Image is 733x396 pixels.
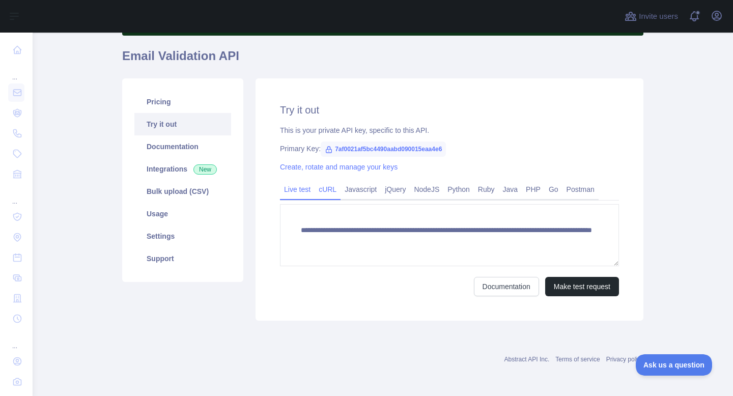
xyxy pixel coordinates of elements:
span: New [193,164,217,175]
a: Java [499,181,522,197]
a: Usage [134,203,231,225]
a: Pricing [134,91,231,113]
a: Ruby [474,181,499,197]
div: This is your private API key, specific to this API. [280,125,619,135]
button: Make test request [545,277,619,296]
div: ... [8,330,24,350]
a: Terms of service [555,356,600,363]
a: NodeJS [410,181,443,197]
div: ... [8,61,24,81]
a: Live test [280,181,315,197]
a: Settings [134,225,231,247]
span: Invite users [639,11,678,22]
span: 7af0021af5bc4490aabd090015eaa4e6 [321,142,446,157]
h1: Email Validation API [122,48,643,72]
iframe: Toggle Customer Support [636,354,713,376]
a: Create, rotate and manage your keys [280,163,398,171]
div: ... [8,185,24,206]
a: Abstract API Inc. [504,356,550,363]
a: cURL [315,181,341,197]
a: Privacy policy [606,356,643,363]
a: Postman [562,181,599,197]
a: Documentation [474,277,539,296]
button: Invite users [623,8,680,24]
a: Go [545,181,562,197]
a: Bulk upload (CSV) [134,180,231,203]
a: Try it out [134,113,231,135]
a: jQuery [381,181,410,197]
a: Python [443,181,474,197]
a: Javascript [341,181,381,197]
div: Primary Key: [280,144,619,154]
a: Documentation [134,135,231,158]
a: Integrations New [134,158,231,180]
h2: Try it out [280,103,619,117]
a: PHP [522,181,545,197]
a: Support [134,247,231,270]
